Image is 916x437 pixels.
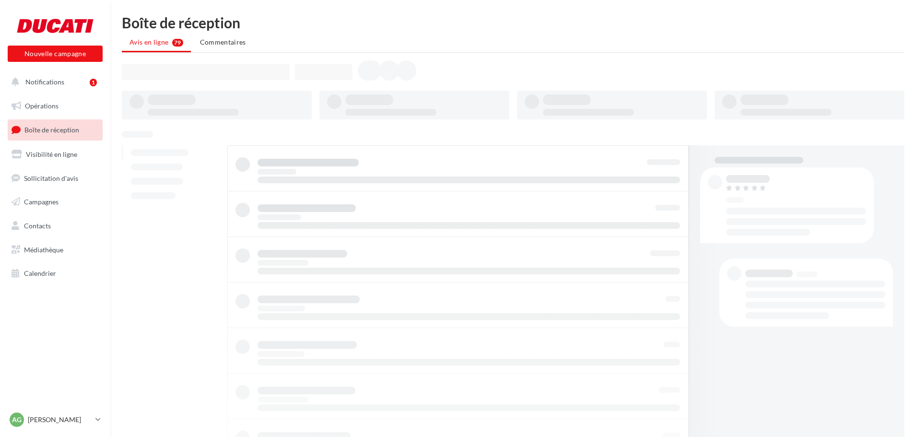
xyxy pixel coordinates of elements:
span: Sollicitation d'avis [24,174,78,182]
span: Visibilité en ligne [26,150,77,158]
a: Médiathèque [6,240,105,260]
a: AG [PERSON_NAME] [8,411,103,429]
span: Notifications [25,78,64,86]
a: Opérations [6,96,105,116]
span: AG [12,415,22,425]
span: Commentaires [200,38,246,46]
a: Sollicitation d'avis [6,168,105,189]
div: Boîte de réception [122,15,904,30]
div: 1 [90,79,97,86]
a: Contacts [6,216,105,236]
span: Opérations [25,102,59,110]
a: Campagnes [6,192,105,212]
p: [PERSON_NAME] [28,415,92,425]
span: Campagnes [24,198,59,206]
button: Notifications 1 [6,72,101,92]
span: Médiathèque [24,246,63,254]
span: Boîte de réception [24,126,79,134]
span: Calendrier [24,269,56,277]
button: Nouvelle campagne [8,46,103,62]
span: Contacts [24,222,51,230]
a: Visibilité en ligne [6,144,105,165]
a: Boîte de réception [6,119,105,140]
a: Calendrier [6,263,105,283]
